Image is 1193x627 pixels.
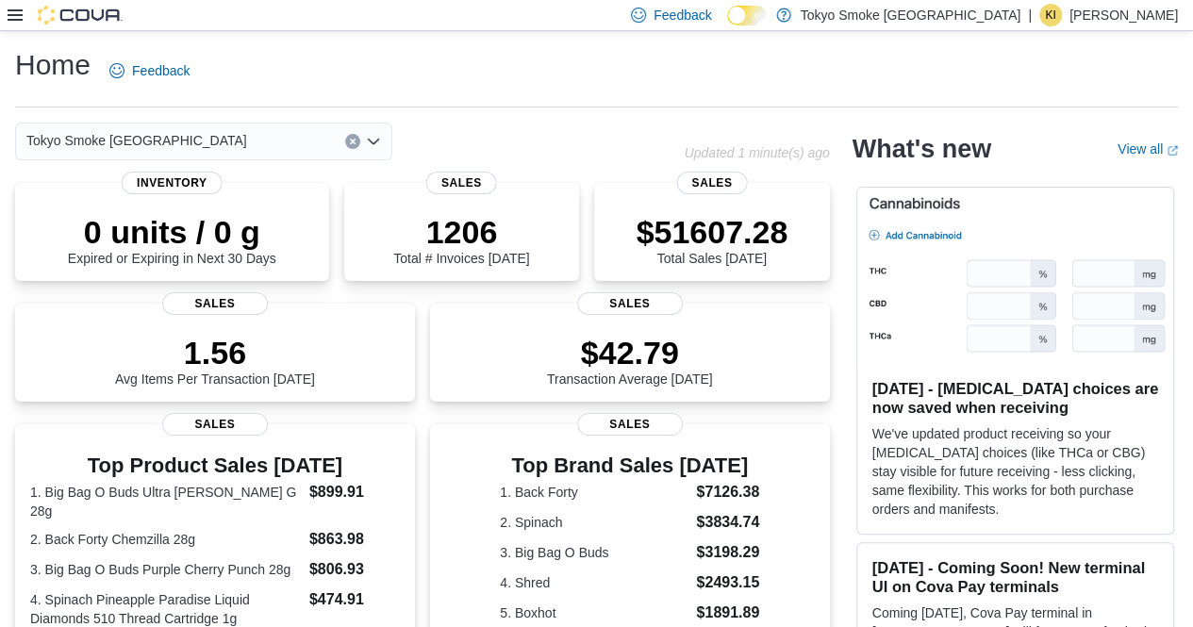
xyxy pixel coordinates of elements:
p: We've updated product receiving so your [MEDICAL_DATA] choices (like THCa or CBG) stay visible fo... [872,424,1158,519]
div: Transaction Average [DATE] [547,334,713,387]
span: Sales [426,172,497,194]
span: Sales [162,292,268,315]
h3: Top Brand Sales [DATE] [500,454,759,477]
img: Cova [38,6,123,25]
p: Updated 1 minute(s) ago [684,145,829,160]
button: Clear input [345,134,360,149]
button: Open list of options [366,134,381,149]
span: KI [1045,4,1055,26]
h3: Top Product Sales [DATE] [30,454,400,477]
dd: $7126.38 [696,481,759,503]
div: Expired or Expiring in Next 30 Days [68,213,276,266]
dt: 2. Back Forty Chemzilla 28g [30,530,302,549]
input: Dark Mode [727,6,767,25]
dt: 1. Back Forty [500,483,688,502]
p: [PERSON_NAME] [1069,4,1178,26]
dd: $899.91 [309,481,400,503]
span: Inventory [122,172,223,194]
div: Total # Invoices [DATE] [393,213,529,266]
dd: $3198.29 [696,541,759,564]
h3: [DATE] - Coming Soon! New terminal UI on Cova Pay terminals [872,558,1158,596]
span: Sales [162,413,268,436]
span: Feedback [132,61,190,80]
dd: $1891.89 [696,602,759,624]
div: Kristina Ivsic [1039,4,1062,26]
dt: 1. Big Bag O Buds Ultra [PERSON_NAME] G 28g [30,483,302,520]
span: Feedback [654,6,711,25]
div: Avg Items Per Transaction [DATE] [115,334,315,387]
p: $42.79 [547,334,713,371]
span: Tokyo Smoke [GEOGRAPHIC_DATA] [26,129,247,152]
span: Dark Mode [727,25,728,26]
svg: External link [1167,145,1178,157]
h1: Home [15,46,91,84]
span: Sales [577,292,683,315]
p: $51607.28 [636,213,787,251]
p: 1.56 [115,334,315,371]
dt: 3. Big Bag O Buds [500,543,688,562]
a: Feedback [102,52,197,90]
p: 1206 [393,213,529,251]
dt: 3. Big Bag O Buds Purple Cherry Punch 28g [30,560,302,579]
p: 0 units / 0 g [68,213,276,251]
dd: $863.98 [309,528,400,551]
p: | [1028,4,1032,26]
dd: $2493.15 [696,571,759,594]
h2: What's new [853,134,991,164]
dd: $3834.74 [696,511,759,534]
span: Sales [676,172,747,194]
dt: 4. Shred [500,573,688,592]
h3: [DATE] - [MEDICAL_DATA] choices are now saved when receiving [872,379,1158,417]
a: View allExternal link [1118,141,1178,157]
p: Tokyo Smoke [GEOGRAPHIC_DATA] [801,4,1021,26]
dt: 5. Boxhot [500,603,688,622]
dt: 2. Spinach [500,513,688,532]
span: Sales [577,413,683,436]
div: Total Sales [DATE] [636,213,787,266]
dd: $806.93 [309,558,400,581]
dd: $474.91 [309,588,400,611]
